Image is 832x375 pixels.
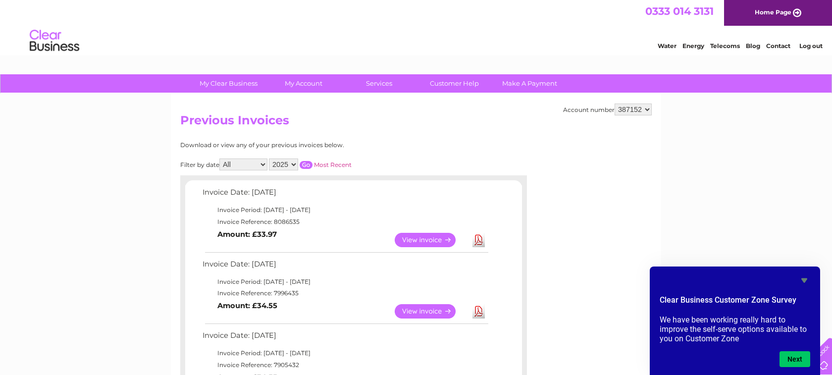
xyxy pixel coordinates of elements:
[472,233,485,247] a: Download
[472,304,485,319] a: Download
[200,276,490,288] td: Invoice Period: [DATE] - [DATE]
[188,74,269,93] a: My Clear Business
[489,74,571,93] a: Make A Payment
[200,347,490,359] td: Invoice Period: [DATE] - [DATE]
[780,351,810,367] button: Next question
[200,359,490,371] td: Invoice Reference: 7905432
[314,161,352,168] a: Most Recent
[180,159,440,170] div: Filter by date
[338,74,420,93] a: Services
[200,287,490,299] td: Invoice Reference: 7996435
[660,294,810,311] h2: Clear Business Customer Zone Survey
[200,186,490,204] td: Invoice Date: [DATE]
[710,42,740,50] a: Telecoms
[395,304,468,319] a: View
[183,5,651,48] div: Clear Business is a trading name of Verastar Limited (registered in [GEOGRAPHIC_DATA] No. 3667643...
[798,274,810,286] button: Hide survey
[180,113,652,132] h2: Previous Invoices
[200,258,490,276] td: Invoice Date: [DATE]
[29,26,80,56] img: logo.png
[766,42,790,50] a: Contact
[217,301,277,310] b: Amount: £34.55
[395,233,468,247] a: View
[263,74,345,93] a: My Account
[200,329,490,347] td: Invoice Date: [DATE]
[200,204,490,216] td: Invoice Period: [DATE] - [DATE]
[414,74,495,93] a: Customer Help
[200,216,490,228] td: Invoice Reference: 8086535
[799,42,823,50] a: Log out
[563,104,652,115] div: Account number
[660,315,810,343] p: We have been working really hard to improve the self-serve options available to you on Customer Zone
[658,42,676,50] a: Water
[682,42,704,50] a: Energy
[180,142,440,149] div: Download or view any of your previous invoices below.
[217,230,277,239] b: Amount: £33.97
[660,274,810,367] div: Clear Business Customer Zone Survey
[645,5,714,17] a: 0333 014 3131
[746,42,760,50] a: Blog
